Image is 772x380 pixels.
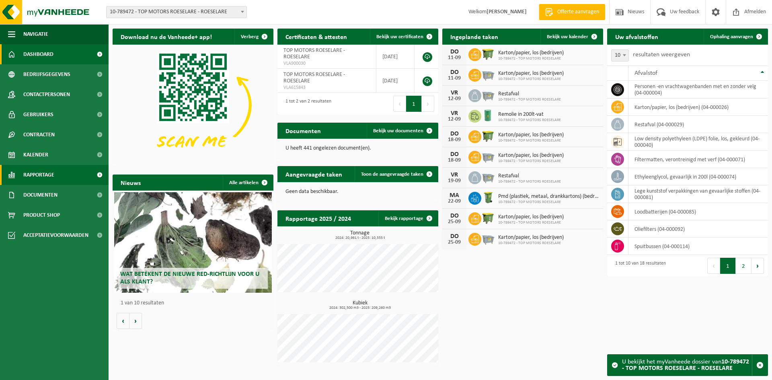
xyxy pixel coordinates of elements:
[628,99,768,116] td: karton/papier, los (bedrijven) (04-000026)
[481,232,495,245] img: WB-2500-GAL-GY-01
[446,117,462,122] div: 12-09
[481,129,495,143] img: WB-1100-HPE-GN-50
[281,236,438,240] span: 2024: 20,961 t - 2025: 10,555 t
[281,230,438,240] h3: Tonnage
[498,118,561,123] span: 10-789472 - TOP MOTORS ROESELARE
[422,96,434,112] button: Next
[283,72,345,84] span: TOP MOTORS ROESELARE - ROESELARE
[406,96,422,112] button: 1
[442,29,506,44] h2: Ingeplande taken
[129,313,142,329] button: Volgende
[736,258,751,274] button: 2
[285,146,430,151] p: U heeft 441 ongelezen document(en).
[113,29,220,44] h2: Download nu de Vanheede+ app!
[446,131,462,137] div: DO
[611,49,629,62] span: 10
[23,64,70,84] span: Bedrijfsgegevens
[446,240,462,245] div: 25-09
[498,91,561,97] span: Restafval
[446,69,462,76] div: DO
[446,219,462,225] div: 25-09
[241,34,259,39] span: Verberg
[628,168,768,185] td: ethyleenglycol, gevaarlijk in 200l (04-000074)
[481,47,495,61] img: WB-1100-HPE-GN-50
[234,29,273,45] button: Verberg
[607,29,666,44] h2: Uw afvalstoffen
[498,56,564,61] span: 10-789472 - TOP MOTORS ROESELARE
[376,34,423,39] span: Bekijk uw certificaten
[121,300,269,306] p: 1 van 10 resultaten
[498,111,561,118] span: Remolie in 200lt-vat
[481,211,495,225] img: WB-1100-HPE-GN-50
[498,138,564,143] span: 10-789472 - TOP MOTORS ROESELARE
[285,189,430,195] p: Geen data beschikbaar.
[446,172,462,178] div: VR
[23,205,60,225] span: Product Shop
[446,137,462,143] div: 18-09
[446,199,462,204] div: 22-09
[277,166,350,182] h2: Aangevraagde taken
[113,175,149,190] h2: Nieuws
[628,81,768,99] td: personen -en vrachtwagenbanden met en zonder velg (04-000004)
[498,200,599,205] span: 10-789472 - TOP MOTORS ROESELARE
[283,47,345,60] span: TOP MOTORS ROESELARE - ROESELARE
[107,6,246,18] span: 10-789472 - TOP MOTORS ROESELARE - ROESELARE
[481,170,495,184] img: WB-2500-GAL-GY-01
[114,192,272,293] a: Wat betekent de nieuwe RED-richtlijn voor u als klant?
[498,159,564,164] span: 10-789472 - TOP MOTORS ROESELARE
[720,258,736,274] button: 1
[498,132,564,138] span: Karton/papier, los (bedrijven)
[539,4,605,20] a: Offerte aanvragen
[481,191,495,204] img: WB-0240-HPE-GN-50
[446,76,462,81] div: 11-09
[628,220,768,238] td: oliefilters (04-000092)
[376,69,415,93] td: [DATE]
[628,151,768,168] td: filtermatten, verontreinigd met verf (04-000071)
[633,51,690,58] label: resultaten weergeven
[446,110,462,117] div: VR
[622,355,752,376] div: U bekijkt het myVanheede dossier van
[628,203,768,220] td: loodbatterijen (04-000085)
[498,70,564,77] span: Karton/papier, los (bedrijven)
[120,271,259,285] span: Wat betekent de nieuwe RED-richtlijn voor u als klant?
[281,95,331,113] div: 1 tot 2 van 2 resultaten
[628,116,768,133] td: restafval (04-000029)
[481,88,495,102] img: WB-2500-GAL-GY-01
[370,29,437,45] a: Bekijk uw certificaten
[23,105,53,125] span: Gebruikers
[611,257,666,275] div: 1 tot 10 van 18 resultaten
[277,210,359,226] h2: Rapportage 2025 / 2024
[446,49,462,55] div: DO
[446,213,462,219] div: DO
[498,77,564,82] span: 10-789472 - TOP MOTORS ROESELARE
[283,84,370,91] span: VLA615843
[106,6,247,18] span: 10-789472 - TOP MOTORS ROESELARE - ROESELARE
[361,172,423,177] span: Toon de aangevraagde taken
[23,24,48,44] span: Navigatie
[555,8,601,16] span: Offerte aanvragen
[547,34,588,39] span: Bekijk uw kalender
[481,150,495,163] img: WB-2500-GAL-GY-01
[23,44,53,64] span: Dashboard
[498,220,564,225] span: 10-789472 - TOP MOTORS ROESELARE
[628,185,768,203] td: lege kunststof verpakkingen van gevaarlijke stoffen (04-000081)
[540,29,602,45] a: Bekijk uw kalender
[704,29,767,45] a: Ophaling aanvragen
[355,166,437,182] a: Toon de aangevraagde taken
[223,175,273,191] a: Alle artikelen
[446,151,462,158] div: DO
[612,50,628,61] span: 10
[23,125,55,145] span: Contracten
[481,109,495,122] img: PB-LD-00200-MET-31
[628,133,768,151] td: low density polyethyleen (LDPE) folie, los, gekleurd (04-000040)
[498,173,561,179] span: Restafval
[117,313,129,329] button: Vorige
[498,234,564,241] span: Karton/papier, los (bedrijven)
[23,165,54,185] span: Rapportage
[283,60,370,67] span: VLA900030
[378,210,437,226] a: Bekijk rapportage
[481,68,495,81] img: WB-2500-GAL-GY-01
[23,84,70,105] span: Contactpersonen
[487,9,527,15] strong: [PERSON_NAME]
[446,178,462,184] div: 19-09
